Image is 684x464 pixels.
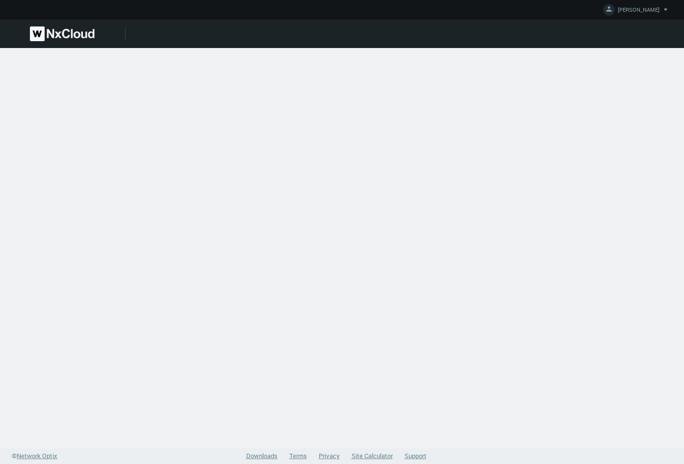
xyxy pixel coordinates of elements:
a: ©Network Optix [12,451,57,461]
a: Terms [289,451,307,460]
span: Network Optix [17,451,57,460]
a: Site Calculator [352,451,393,460]
a: Privacy [319,451,340,460]
img: Nx Cloud logo [30,26,95,41]
a: Support [405,451,427,460]
span: [PERSON_NAME] [618,6,659,17]
a: Downloads [246,451,278,460]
